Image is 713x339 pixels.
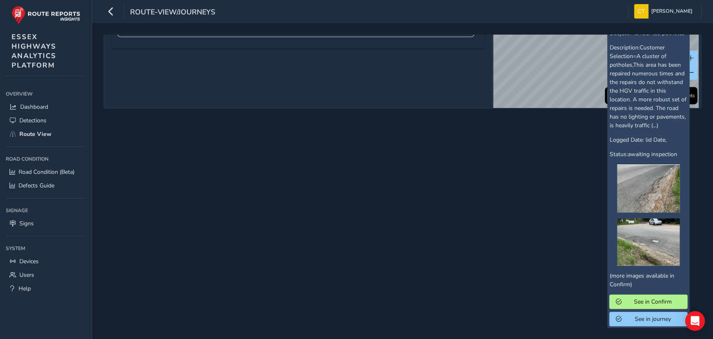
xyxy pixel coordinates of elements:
[19,117,47,124] span: Detections
[19,182,54,189] span: Defects Guide
[6,165,86,179] a: Road Condition (Beta)
[6,217,86,230] a: Signs
[130,7,215,19] span: route-view/journeys
[6,255,86,268] a: Devices
[12,32,56,70] span: ESSEX HIGHWAYS ANALYTICS PLATFORM
[6,100,86,114] a: Dashboard
[609,43,687,130] p: Description:
[6,204,86,217] div: Signage
[12,6,80,24] img: rr logo
[6,179,86,192] a: Defects Guide
[6,127,86,141] a: Route View
[6,242,86,255] div: System
[6,88,86,100] div: Overview
[6,268,86,282] a: Users
[19,271,34,279] span: Users
[19,220,34,227] span: Signs
[6,153,86,165] div: Road Condition
[19,257,39,265] span: Devices
[19,168,75,176] span: Road Condition (Beta)
[651,4,692,19] span: [PERSON_NAME]
[634,4,648,19] img: diamond-layout
[6,282,86,295] a: Help
[6,114,86,127] a: Detections
[19,130,51,138] span: Route View
[634,4,695,19] button: [PERSON_NAME]
[19,285,31,292] span: Help
[685,311,705,331] div: Open Intercom Messenger
[609,44,686,129] span: Customer Selection=A cluster of potholes,This area has been repaired numerous times and the repai...
[20,103,48,111] span: Dashboard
